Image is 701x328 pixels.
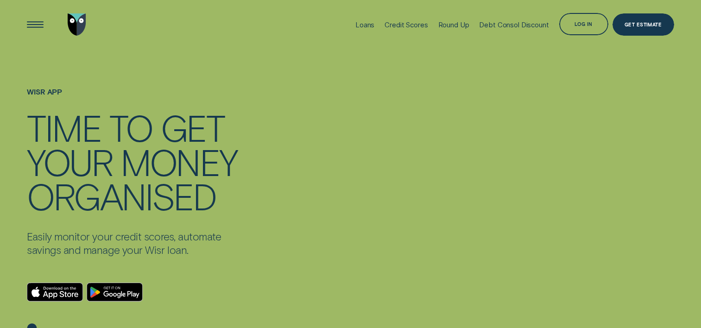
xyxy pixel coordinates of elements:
div: TIME [27,110,101,145]
div: Round Up [438,20,469,29]
div: MONEY [120,145,237,179]
button: Open Menu [24,13,46,36]
div: ORGANISED [27,179,215,213]
div: TO [109,110,152,145]
div: YOUR [27,145,112,179]
div: Debt Consol Discount [479,20,549,29]
p: Easily monitor your credit scores, automate savings and manage your Wisr loan. [27,230,240,257]
div: Loans [355,20,374,29]
button: Log in [559,13,608,35]
a: Get Estimate [613,13,674,36]
a: Download on the App Store [27,283,82,302]
div: GET [161,110,224,145]
a: Android App on Google Play [87,283,142,302]
h1: WISR APP [27,88,240,110]
h4: TIME TO GET YOUR MONEY ORGANISED [27,110,240,213]
div: Credit Scores [385,20,428,29]
img: Wisr [68,13,86,36]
